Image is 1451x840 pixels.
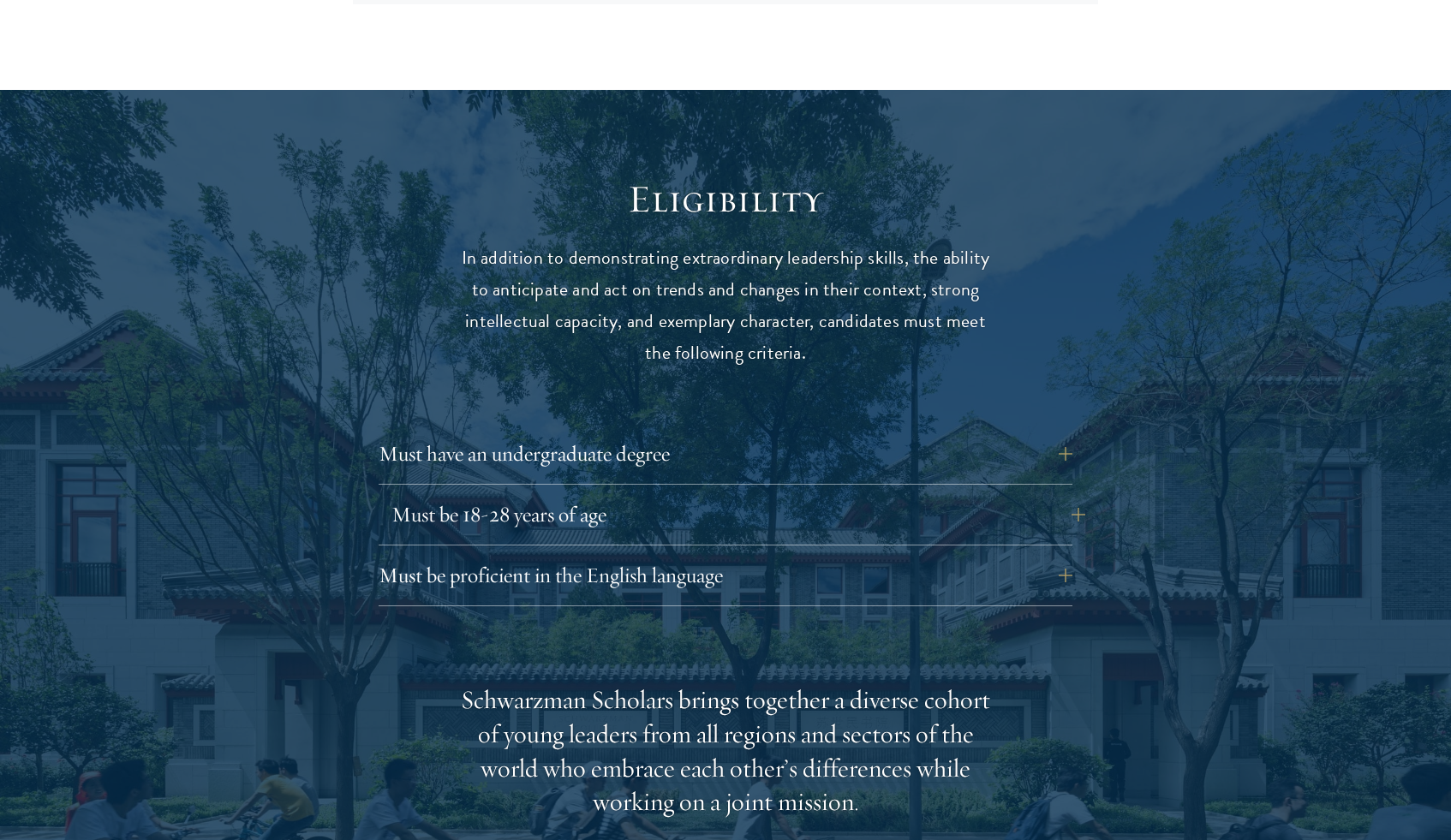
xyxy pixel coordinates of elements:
button: Must be 18-28 years of age [391,494,1085,535]
p: In addition to demonstrating extraordinary leadership skills, the ability to anticipate and act o... [460,242,991,369]
button: Must have an undergraduate degree [379,433,1072,474]
div: Schwarzman Scholars brings together a diverse cohort of young leaders from all regions and sector... [460,683,991,820]
button: Must be proficient in the English language [379,555,1072,596]
h2: Eligibility [460,176,991,223]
